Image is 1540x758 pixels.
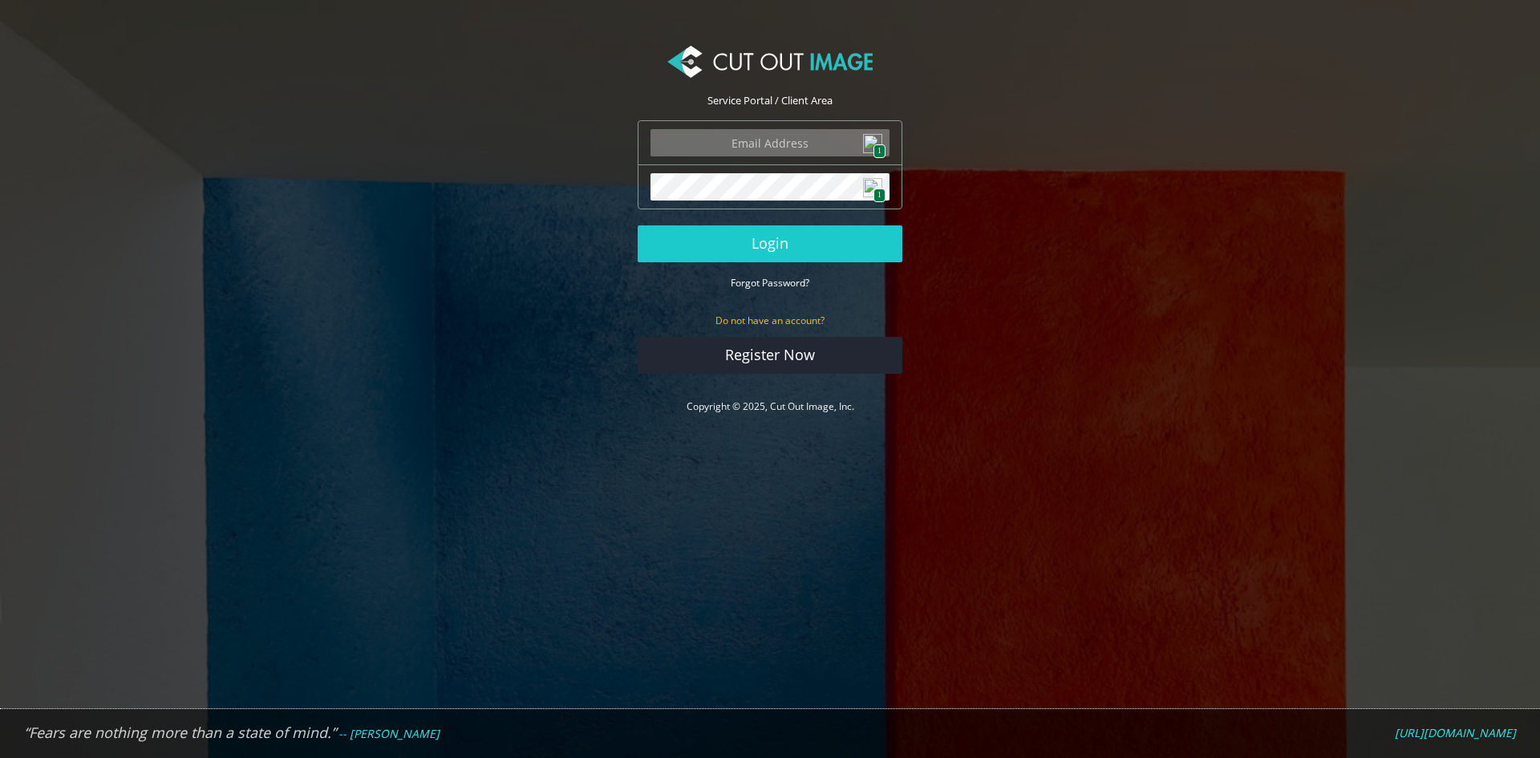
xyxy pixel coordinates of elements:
[667,46,873,78] img: Cut Out Image
[715,314,825,327] small: Do not have an account?
[863,178,882,197] img: npw-badge-icon.svg
[1395,725,1516,740] em: [URL][DOMAIN_NAME]
[1395,726,1516,740] a: [URL][DOMAIN_NAME]
[873,144,885,158] span: 1
[338,726,440,741] em: -- [PERSON_NAME]
[731,276,809,290] small: Forgot Password?
[24,723,336,742] em: “Fears are nothing more than a state of mind.”
[687,399,854,413] a: Copyright © 2025, Cut Out Image, Inc.
[638,225,902,262] button: Login
[863,134,882,153] img: npw-badge-icon.svg
[731,275,809,290] a: Forgot Password?
[638,337,902,374] a: Register Now
[707,93,833,107] span: Service Portal / Client Area
[650,129,890,156] input: Email Address
[873,188,885,202] span: 1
